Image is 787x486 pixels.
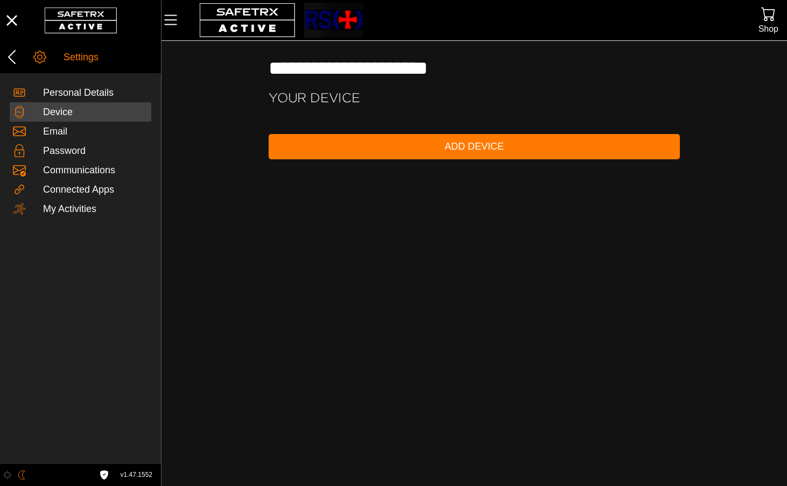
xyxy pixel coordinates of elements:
a: License Agreement [97,470,111,480]
div: Communications [43,165,148,177]
span: Add Device [277,138,671,155]
div: Shop [758,22,778,36]
img: Activities.svg [13,202,26,215]
div: Password [43,145,148,157]
div: Email [43,126,148,138]
div: Connected Apps [43,184,148,196]
button: Menu [161,9,188,31]
img: ModeDark.svg [17,470,26,480]
h2: Your Device [269,89,680,106]
img: Devices.svg [13,105,26,118]
div: My Activities [43,203,148,215]
img: RescueLogo.png [304,3,363,38]
div: Device [43,107,148,118]
div: Personal Details [43,87,148,99]
img: ModeLight.svg [3,470,12,480]
button: Add Device [269,134,680,159]
span: v1.47.1552 [121,469,152,481]
button: v1.47.1552 [114,466,159,484]
div: Settings [64,52,158,64]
